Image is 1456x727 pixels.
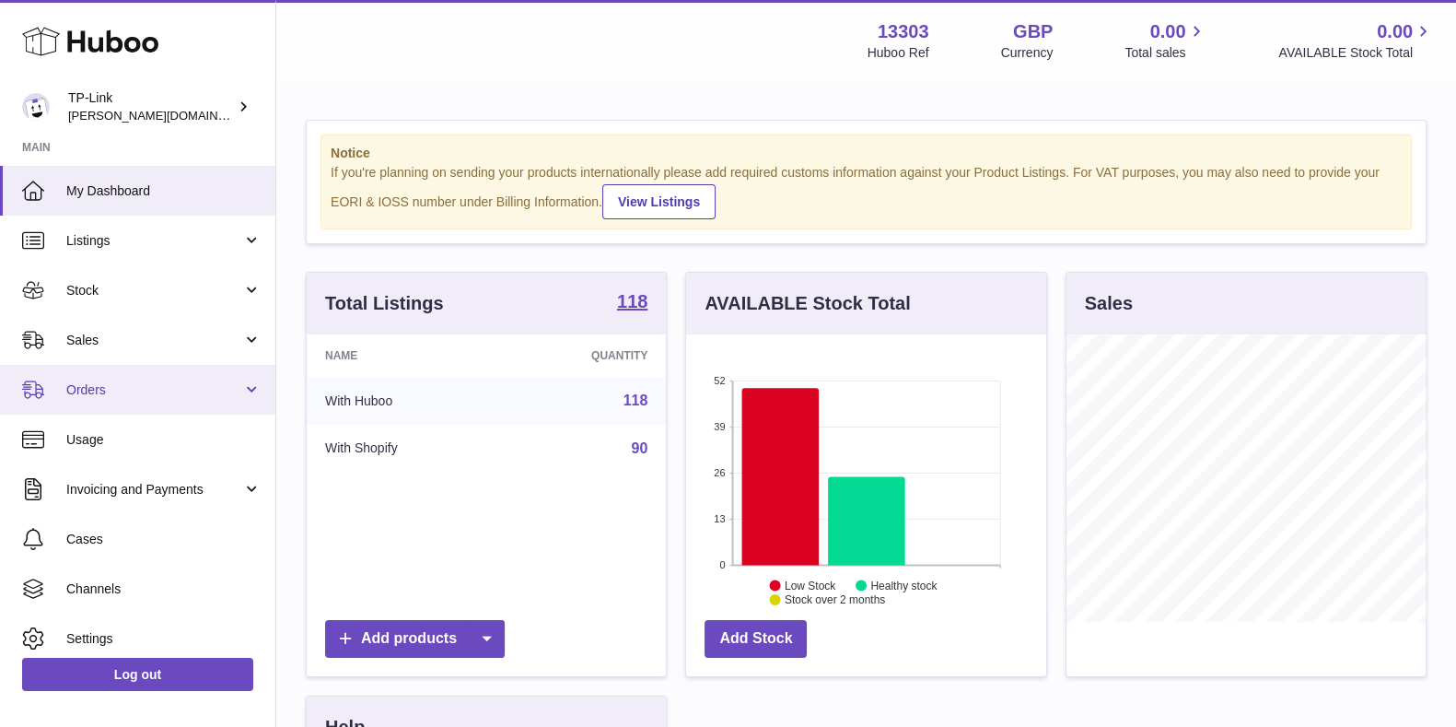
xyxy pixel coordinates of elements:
[602,184,716,219] a: View Listings
[785,593,885,606] text: Stock over 2 months
[785,579,836,592] text: Low Stock
[715,421,726,432] text: 39
[871,579,938,592] text: Healthy stock
[1124,44,1206,62] span: Total sales
[715,375,726,386] text: 52
[878,19,929,44] strong: 13303
[623,393,648,408] a: 118
[66,630,262,648] span: Settings
[632,440,648,456] a: 90
[66,481,242,498] span: Invoicing and Payments
[66,381,242,399] span: Orders
[66,282,242,299] span: Stock
[66,232,242,250] span: Listings
[325,620,505,658] a: Add products
[1124,19,1206,62] a: 0.00 Total sales
[1278,44,1434,62] span: AVAILABLE Stock Total
[617,292,647,314] a: 118
[1377,19,1413,44] span: 0.00
[705,291,910,316] h3: AVAILABLE Stock Total
[500,334,666,377] th: Quantity
[307,377,500,425] td: With Huboo
[331,164,1402,219] div: If you're planning on sending your products internationally please add required customs informati...
[22,93,50,121] img: susie.li@tp-link.com
[66,332,242,349] span: Sales
[68,108,465,123] span: [PERSON_NAME][DOMAIN_NAME][EMAIL_ADDRESS][DOMAIN_NAME]
[325,291,444,316] h3: Total Listings
[307,425,500,473] td: With Shopify
[705,620,807,658] a: Add Stock
[720,559,726,570] text: 0
[1085,291,1133,316] h3: Sales
[868,44,929,62] div: Huboo Ref
[66,531,262,548] span: Cases
[715,467,726,478] text: 26
[66,182,262,200] span: My Dashboard
[617,292,647,311] strong: 118
[66,431,262,449] span: Usage
[1150,19,1186,44] span: 0.00
[1001,44,1054,62] div: Currency
[331,145,1402,162] strong: Notice
[1278,19,1434,62] a: 0.00 AVAILABLE Stock Total
[307,334,500,377] th: Name
[68,89,234,124] div: TP-Link
[22,658,253,691] a: Log out
[715,513,726,524] text: 13
[66,580,262,598] span: Channels
[1013,19,1053,44] strong: GBP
